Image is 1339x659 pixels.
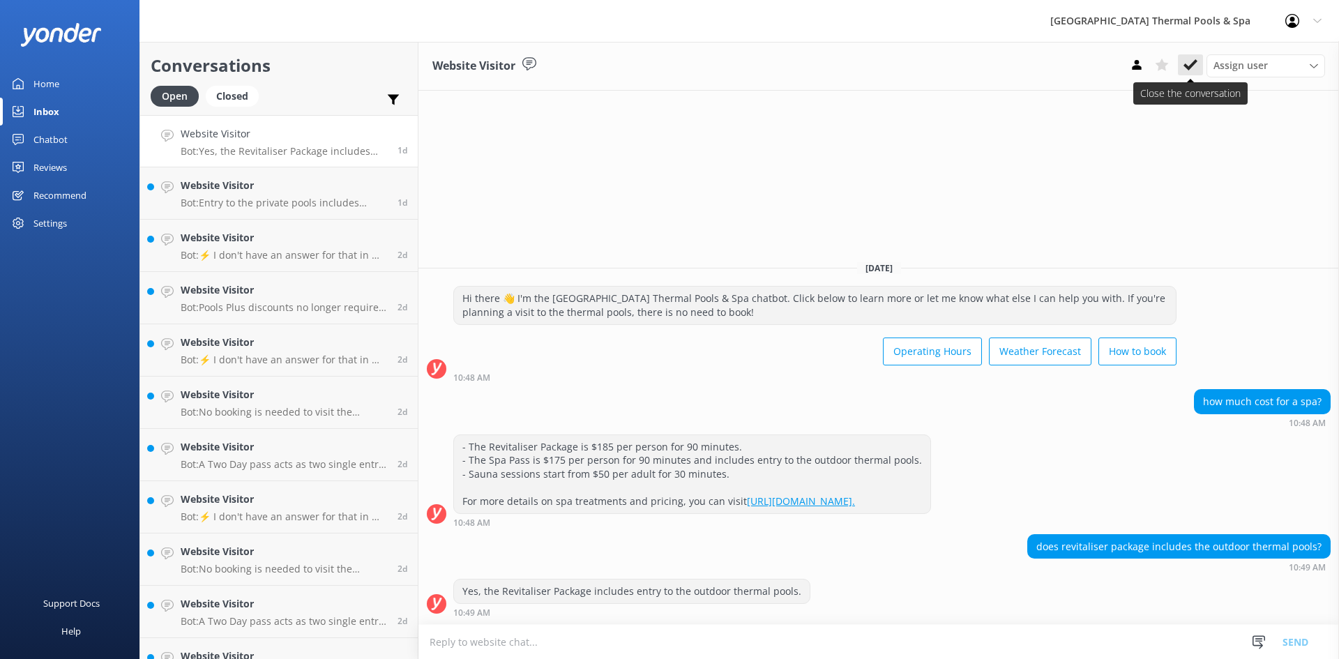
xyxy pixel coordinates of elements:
[398,510,407,522] span: 11:39am 14-Aug-2025 (UTC +12:00) Pacific/Auckland
[140,220,418,272] a: Website VisitorBot:⚡ I don't have an answer for that in my knowledge base. Please try and rephras...
[181,249,387,262] p: Bot: ⚡ I don't have an answer for that in my knowledge base. Please try and rephrase your questio...
[33,98,59,126] div: Inbox
[398,615,407,627] span: 10:58am 14-Aug-2025 (UTC +12:00) Pacific/Auckland
[398,458,407,470] span: 12:28pm 14-Aug-2025 (UTC +12:00) Pacific/Auckland
[181,596,387,612] h4: Website Visitor
[454,435,930,513] div: - The Revitaliser Package is $185 per person for 90 minutes. - The Spa Pass is $175 per person fo...
[140,324,418,377] a: Website VisitorBot:⚡ I don't have an answer for that in my knowledge base. Please try and rephras...
[181,301,387,314] p: Bot: Pools Plus discounts no longer require a monthly code. You can simply log into the website a...
[1206,54,1325,77] div: Assign User
[181,197,387,209] p: Bot: Entry to the private pools includes access to the public outdoor thermal pools, which also i...
[1213,58,1268,73] span: Assign user
[181,282,387,298] h4: Website Visitor
[398,144,407,156] span: 10:49am 15-Aug-2025 (UTC +12:00) Pacific/Auckland
[181,354,387,366] p: Bot: ⚡ I don't have an answer for that in my knowledge base. Please try and rephrase your questio...
[453,372,1177,382] div: 10:48am 15-Aug-2025 (UTC +12:00) Pacific/Auckland
[989,338,1091,365] button: Weather Forecast
[398,563,407,575] span: 11:15am 14-Aug-2025 (UTC +12:00) Pacific/Auckland
[140,115,418,167] a: Website VisitorBot:Yes, the Revitaliser Package includes entry to the outdoor thermal pools.1d
[883,338,982,365] button: Operating Hours
[181,563,387,575] p: Bot: No booking is needed to visit the thermal pools. You can purchase tickets at reception or on...
[454,580,810,603] div: Yes, the Revitaliser Package includes entry to the outdoor thermal pools.
[181,615,387,628] p: Bot: A Two Day pass acts as two single entry tickets which must be used on adjacent days. You can...
[747,494,855,508] a: [URL][DOMAIN_NAME].
[1194,418,1331,427] div: 10:48am 15-Aug-2025 (UTC +12:00) Pacific/Auckland
[21,23,101,46] img: yonder-white-logo.png
[181,406,387,418] p: Bot: No booking is needed to visit the thermal pools - just arrive during our opening hours! Tick...
[857,262,901,274] span: [DATE]
[454,287,1176,324] div: Hi there 👋 I'm the [GEOGRAPHIC_DATA] Thermal Pools & Spa chatbot. Click below to learn more or le...
[1289,419,1326,427] strong: 10:48 AM
[33,153,67,181] div: Reviews
[453,609,490,617] strong: 10:49 AM
[453,519,490,527] strong: 10:48 AM
[398,301,407,313] span: 11:16pm 14-Aug-2025 (UTC +12:00) Pacific/Auckland
[398,197,407,209] span: 10:43am 15-Aug-2025 (UTC +12:00) Pacific/Auckland
[181,439,387,455] h4: Website Visitor
[33,126,68,153] div: Chatbot
[453,374,490,382] strong: 10:48 AM
[33,70,59,98] div: Home
[181,230,387,245] h4: Website Visitor
[181,458,387,471] p: Bot: A Two Day pass acts as two single entry tickets which must be used on adjacent days. Single ...
[151,52,407,79] h2: Conversations
[1027,562,1331,572] div: 10:49am 15-Aug-2025 (UTC +12:00) Pacific/Auckland
[33,209,67,237] div: Settings
[206,86,259,107] div: Closed
[140,481,418,533] a: Website VisitorBot:⚡ I don't have an answer for that in my knowledge base. Please try and rephras...
[181,510,387,523] p: Bot: ⚡ I don't have an answer for that in my knowledge base. Please try and rephrase your questio...
[1098,338,1177,365] button: How to book
[181,178,387,193] h4: Website Visitor
[181,544,387,559] h4: Website Visitor
[140,272,418,324] a: Website VisitorBot:Pools Plus discounts no longer require a monthly code. You can simply log into...
[181,126,387,142] h4: Website Visitor
[181,387,387,402] h4: Website Visitor
[1195,390,1330,414] div: how much cost for a spa?
[398,354,407,365] span: 02:15pm 14-Aug-2025 (UTC +12:00) Pacific/Auckland
[33,181,86,209] div: Recommend
[181,145,387,158] p: Bot: Yes, the Revitaliser Package includes entry to the outdoor thermal pools.
[453,607,810,617] div: 10:49am 15-Aug-2025 (UTC +12:00) Pacific/Auckland
[398,249,407,261] span: 09:01am 15-Aug-2025 (UTC +12:00) Pacific/Auckland
[1028,535,1330,559] div: does revitaliser package includes the outdoor thermal pools?
[398,406,407,418] span: 12:53pm 14-Aug-2025 (UTC +12:00) Pacific/Auckland
[1289,563,1326,572] strong: 10:49 AM
[43,589,100,617] div: Support Docs
[181,492,387,507] h4: Website Visitor
[151,88,206,103] a: Open
[432,57,515,75] h3: Website Visitor
[140,429,418,481] a: Website VisitorBot:A Two Day pass acts as two single entry tickets which must be used on adjacent...
[140,377,418,429] a: Website VisitorBot:No booking is needed to visit the thermal pools - just arrive during our openi...
[140,586,418,638] a: Website VisitorBot:A Two Day pass acts as two single entry tickets which must be used on adjacent...
[181,335,387,350] h4: Website Visitor
[61,617,81,645] div: Help
[151,86,199,107] div: Open
[206,88,266,103] a: Closed
[140,533,418,586] a: Website VisitorBot:No booking is needed to visit the thermal pools. You can purchase tickets at r...
[140,167,418,220] a: Website VisitorBot:Entry to the private pools includes access to the public outdoor thermal pools...
[453,517,931,527] div: 10:48am 15-Aug-2025 (UTC +12:00) Pacific/Auckland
